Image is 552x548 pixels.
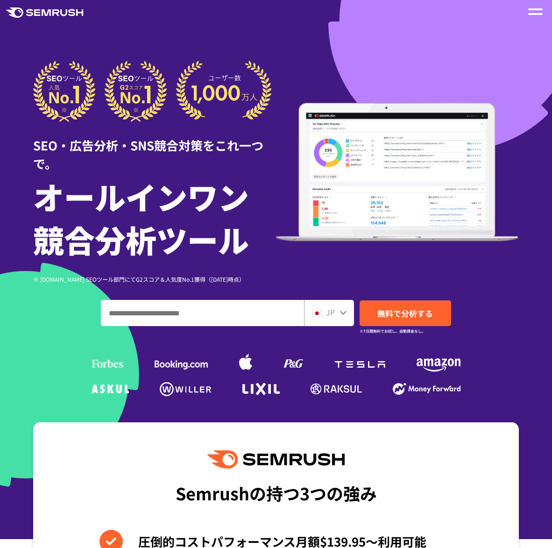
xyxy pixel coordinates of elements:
span: 無料で分析する [377,307,433,319]
span: JP [326,306,335,318]
div: Semrushの持つ3つの強み [176,476,377,510]
small: ※7日間無料でお試し。自動課金なし。 [360,327,425,335]
h1: オールインワン 競合分析ツール [33,175,276,261]
img: Semrush [207,450,345,469]
input: ドメイン、キーワードまたはURLを入力してください [101,300,304,326]
a: 無料で分析する [360,300,451,326]
div: ※ [DOMAIN_NAME] SEOツール部門にてG2スコア＆人気度No.1獲得（[DATE]時点） [33,275,276,284]
div: SEO・広告分析・SNS競合対策をこれ一つで。 [33,122,276,172]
